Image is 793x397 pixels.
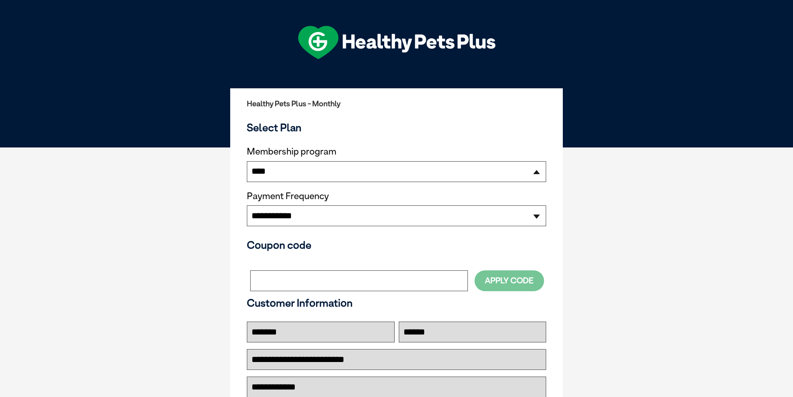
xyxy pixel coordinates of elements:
h3: Customer Information [247,297,546,309]
h3: Coupon code [247,239,546,251]
h2: Healthy Pets Plus - Monthly [247,100,546,108]
label: Membership program [247,146,546,157]
h3: Select Plan [247,121,546,134]
img: hpp-logo-landscape-green-white.png [298,26,495,59]
button: Apply Code [475,270,544,291]
label: Payment Frequency [247,191,329,202]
